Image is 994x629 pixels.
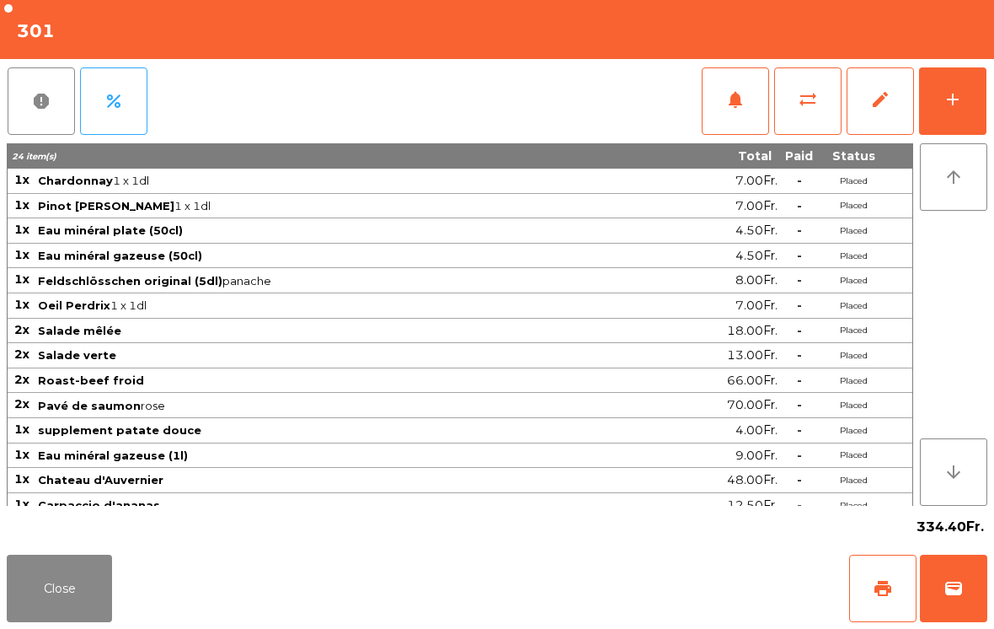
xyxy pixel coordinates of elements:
[38,249,202,262] span: Eau minéral gazeuse (50cl)
[727,320,778,342] span: 18.00Fr.
[797,298,802,313] span: -
[778,143,820,169] th: Paid
[735,219,778,242] span: 4.50Fr.
[14,422,29,437] span: 1x
[38,199,643,212] span: 1 x 1dl
[644,143,778,169] th: Total
[920,555,987,622] button: wallet
[797,373,802,388] span: -
[797,472,802,487] span: -
[820,444,887,469] td: Placed
[735,245,778,267] span: 4.50Fr.
[820,418,887,444] td: Placed
[917,514,984,540] span: 334.40Fr.
[14,347,29,362] span: 2x
[735,419,778,442] span: 4.00Fr.
[14,247,29,262] span: 1x
[38,374,144,387] span: Roast-beef froid
[38,174,113,187] span: Chardonnay
[820,169,887,194] td: Placed
[8,67,75,135] button: report
[38,399,141,412] span: Pavé de saumon
[735,195,778,218] span: 7.00Fr.
[727,469,778,492] span: 48.00Fr.
[735,269,778,292] span: 8.00Fr.
[797,198,802,213] span: -
[38,449,188,462] span: Eau minéral gazeuse (1l)
[14,197,29,212] span: 1x
[727,394,778,417] span: 70.00Fr.
[798,89,818,110] span: sync_alt
[702,67,769,135] button: notifications
[7,555,112,622] button: Close
[38,298,110,312] span: Oeil Perdrix
[80,67,147,135] button: percent
[104,91,124,111] span: percent
[820,218,887,244] td: Placed
[38,324,121,337] span: Salade mêlée
[38,348,116,362] span: Salade verte
[847,67,914,135] button: edit
[797,397,802,412] span: -
[920,143,987,211] button: arrow_upward
[727,369,778,392] span: 66.00Fr.
[820,194,887,219] td: Placed
[38,298,643,312] span: 1 x 1dl
[735,169,778,192] span: 7.00Fr.
[38,223,183,237] span: Eau minéral plate (50cl)
[797,173,802,188] span: -
[727,494,778,517] span: 12.50Fr.
[38,399,643,412] span: rose
[735,294,778,317] span: 7.00Fr.
[725,89,745,110] span: notifications
[14,271,29,287] span: 1x
[38,174,643,187] span: 1 x 1dl
[820,319,887,344] td: Placed
[820,493,887,519] td: Placed
[797,497,802,513] span: -
[797,448,802,463] span: -
[31,91,51,111] span: report
[727,344,778,367] span: 13.00Fr.
[873,578,893,599] span: print
[797,422,802,438] span: -
[14,471,29,487] span: 1x
[820,293,887,319] td: Placed
[797,347,802,363] span: -
[943,167,964,187] i: arrow_upward
[14,497,29,512] span: 1x
[14,222,29,237] span: 1x
[820,393,887,418] td: Placed
[920,438,987,506] button: arrow_downward
[38,274,222,288] span: Feldschlösschen original (5dl)
[14,396,29,411] span: 2x
[12,151,56,162] span: 24 item(s)
[919,67,986,135] button: add
[38,498,160,512] span: Carpaccio d'ananas
[943,578,964,599] span: wallet
[820,468,887,493] td: Placed
[14,372,29,387] span: 2x
[14,447,29,462] span: 1x
[820,143,887,169] th: Status
[14,297,29,312] span: 1x
[14,322,29,337] span: 2x
[38,473,163,487] span: Chateau d'Auvernier
[38,274,643,288] span: panache
[849,555,917,622] button: print
[943,462,964,482] i: arrow_downward
[38,199,174,212] span: Pinot [PERSON_NAME]
[820,244,887,269] td: Placed
[797,248,802,263] span: -
[774,67,842,135] button: sync_alt
[820,368,887,394] td: Placed
[870,89,890,110] span: edit
[820,268,887,293] td: Placed
[38,423,201,437] span: supplement patate douce
[17,19,55,44] h4: 301
[943,89,963,110] div: add
[797,272,802,288] span: -
[14,172,29,187] span: 1x
[797,323,802,338] span: -
[797,223,802,238] span: -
